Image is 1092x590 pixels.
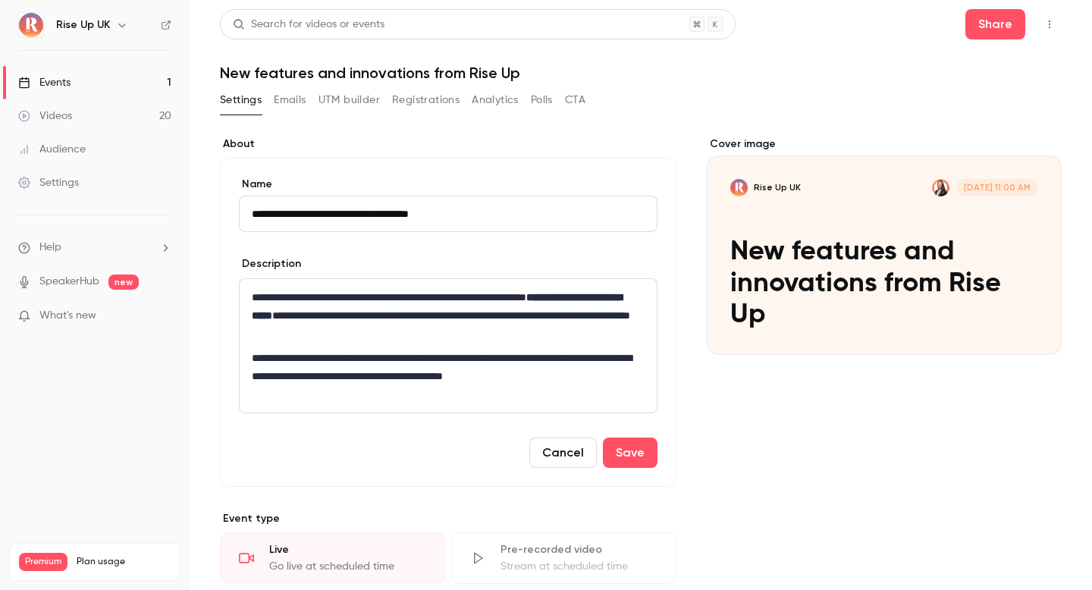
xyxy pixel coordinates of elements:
[472,88,519,112] button: Analytics
[18,175,79,190] div: Settings
[318,88,380,112] button: UTM builder
[707,137,1062,355] section: Cover image
[56,17,110,33] h6: Rise Up UK
[269,559,426,574] div: Go live at scheduled time
[77,556,171,568] span: Plan usage
[39,240,61,256] span: Help
[18,240,171,256] li: help-dropdown-opener
[392,88,460,112] button: Registrations
[39,308,96,324] span: What's new
[451,532,676,584] div: Pre-recorded videoStream at scheduled time
[269,542,426,557] div: Live
[240,279,657,413] div: editor
[529,438,597,468] button: Cancel
[220,88,262,112] button: Settings
[18,142,86,157] div: Audience
[19,553,67,571] span: Premium
[239,256,301,271] label: Description
[565,88,585,112] button: CTA
[274,88,306,112] button: Emails
[531,88,553,112] button: Polls
[233,17,384,33] div: Search for videos or events
[220,511,676,526] p: Event type
[18,75,71,90] div: Events
[18,108,72,124] div: Videos
[239,177,657,192] label: Name
[220,532,445,584] div: LiveGo live at scheduled time
[965,9,1025,39] button: Share
[707,137,1062,152] label: Cover image
[19,13,43,37] img: Rise Up UK
[39,274,99,290] a: SpeakerHub
[108,275,139,290] span: new
[153,309,171,323] iframe: Noticeable Trigger
[500,559,657,574] div: Stream at scheduled time
[220,64,1062,82] h1: New features and innovations from Rise Up
[500,542,657,557] div: Pre-recorded video
[220,137,676,152] label: About
[603,438,657,468] button: Save
[239,278,657,413] section: description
